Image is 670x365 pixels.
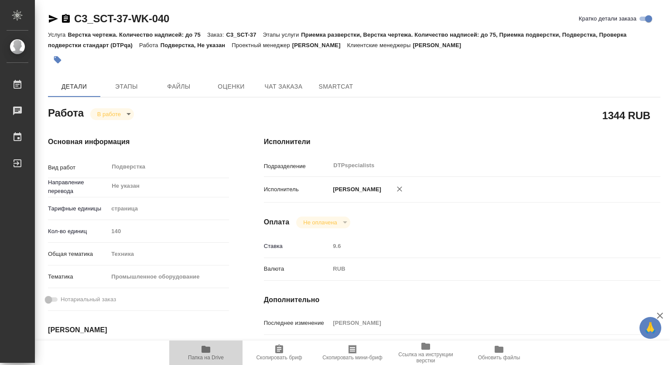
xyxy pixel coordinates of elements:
span: Обновить файлы [478,355,520,361]
span: Чат заказа [263,81,304,92]
p: Кол-во единиц [48,227,108,236]
div: RUB [330,262,627,276]
div: Промышленное оборудование [108,269,229,284]
p: Клиентские менеджеры [347,42,413,48]
span: Этапы [106,81,147,92]
button: Папка на Drive [169,341,243,365]
button: Скопировать ссылку для ЯМессенджера [48,14,58,24]
h4: Оплата [264,217,290,227]
input: Пустое поле [330,317,627,329]
a: C3_SCT-37-WK-040 [74,13,169,24]
div: В работе [90,108,134,120]
input: Пустое поле [108,225,229,238]
h4: [PERSON_NAME] [48,325,229,335]
span: Ссылка на инструкции верстки [394,351,457,364]
button: Скопировать ссылку [61,14,71,24]
p: Подверстка, Не указан [161,42,232,48]
p: [PERSON_NAME] [330,185,381,194]
button: В работе [95,110,123,118]
span: SmartCat [315,81,357,92]
h4: Основная информация [48,137,229,147]
button: Скопировать мини-бриф [316,341,389,365]
button: Ссылка на инструкции верстки [389,341,462,365]
p: Валюта [264,265,330,273]
span: Детали [53,81,95,92]
span: Папка на Drive [188,355,224,361]
h4: Исполнители [264,137,660,147]
span: Оценки [210,81,252,92]
p: Вид работ [48,163,108,172]
button: Скопировать бриф [243,341,316,365]
p: Направление перевода [48,178,108,196]
span: Нотариальный заказ [61,295,116,304]
p: Последнее изменение [264,319,330,327]
p: Тарифные единицы [48,204,108,213]
button: Обновить файлы [462,341,536,365]
div: страница [108,201,229,216]
span: Скопировать бриф [256,355,302,361]
p: Ставка [264,242,330,251]
button: 🙏 [639,317,661,339]
p: Общая тематика [48,250,108,258]
span: Скопировать мини-бриф [322,355,382,361]
p: Услуга [48,31,68,38]
input: Пустое поле [330,240,627,252]
p: Этапы услуги [263,31,301,38]
span: Кратко детали заказа [579,14,636,23]
p: Тематика [48,272,108,281]
p: Верстка чертежа. Количество надписей: до 75 [68,31,207,38]
p: Работа [139,42,161,48]
p: [PERSON_NAME] [413,42,468,48]
p: C3_SCT-37 [226,31,263,38]
div: Техника [108,247,229,262]
button: Не оплачена [301,219,339,226]
button: Удалить исполнителя [390,179,409,199]
span: Файлы [158,81,200,92]
p: Исполнитель [264,185,330,194]
button: Добавить тэг [48,50,67,69]
div: В работе [296,217,350,228]
p: [PERSON_NAME] [292,42,347,48]
p: Приемка разверстки, Верстка чертежа. Количество надписей: до 75, Приемка подверстки, Подверстка, ... [48,31,626,48]
p: Проектный менеджер [232,42,292,48]
p: Подразделение [264,162,330,171]
h2: 1344 RUB [602,108,650,123]
h2: Работа [48,104,84,120]
span: 🙏 [643,319,658,337]
h4: Дополнительно [264,295,660,305]
textarea: переводы в папке ин [330,340,627,355]
p: Заказ: [207,31,226,38]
